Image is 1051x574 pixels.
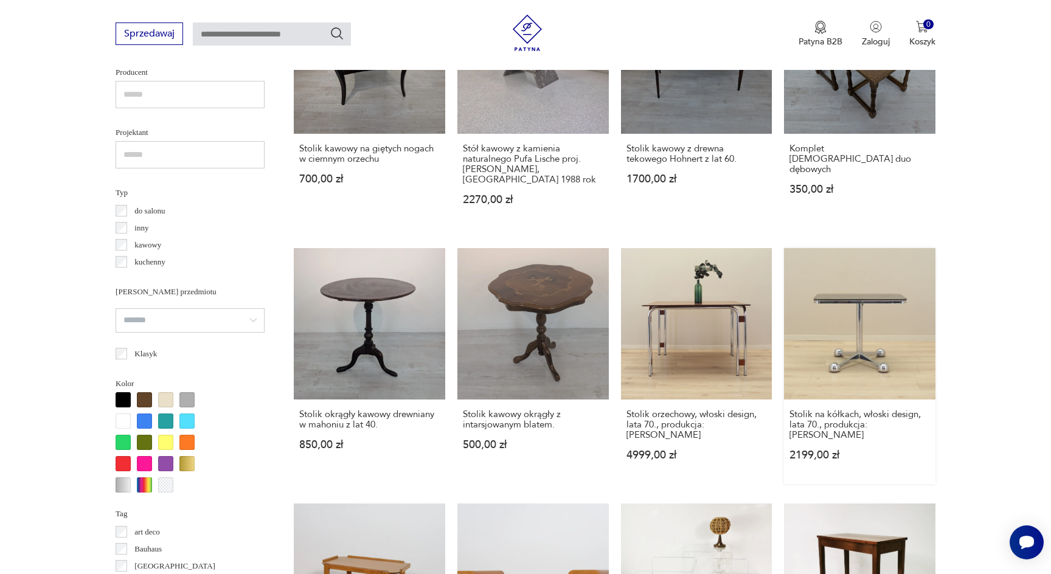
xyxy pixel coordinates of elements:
button: Patyna B2B [799,21,842,47]
p: Kolor [116,377,265,390]
a: Stolik na kółkach, włoski design, lata 70., produkcja: AllegriStolik na kółkach, włoski design, l... [784,248,935,484]
p: 350,00 zł [789,184,930,195]
p: Koszyk [909,36,935,47]
p: do salonu [134,204,165,218]
img: Ikonka użytkownika [870,21,882,33]
p: kawowy [134,238,161,252]
p: inny [134,221,148,235]
h3: Stolik okrągły kawowy drewniany w mahoniu z lat 40. [299,409,440,430]
p: 1700,00 zł [626,174,767,184]
p: [PERSON_NAME] przedmiotu [116,285,265,299]
img: Patyna - sklep z meblami i dekoracjami vintage [509,15,546,51]
h3: Stolik orzechowy, włoski design, lata 70., produkcja: [PERSON_NAME] [626,409,767,440]
a: Stolik okrągły kawowy drewniany w mahoniu z lat 40.Stolik okrągły kawowy drewniany w mahoniu z la... [294,248,445,484]
p: kuchenny [134,255,165,269]
a: Sprzedawaj [116,30,183,39]
p: Producent [116,66,265,79]
p: Zaloguj [862,36,890,47]
h3: Stół kawowy z kamienia naturalnego Pufa Lische proj. [PERSON_NAME], [GEOGRAPHIC_DATA] 1988 rok [463,143,603,185]
iframe: Smartsupp widget button [1010,525,1044,559]
h3: Stolik na kółkach, włoski design, lata 70., produkcja: [PERSON_NAME] [789,409,930,440]
h3: Stolik kawowy na giętych nogach w ciemnym orzechu [299,143,440,164]
button: Szukaj [330,26,344,41]
p: 2199,00 zł [789,450,930,460]
h3: Stolik kawowy okrągły z intarsjowanym blatem. [463,409,603,430]
img: Ikona koszyka [916,21,928,33]
button: Sprzedawaj [116,22,183,45]
p: 2270,00 zł [463,195,603,205]
button: 0Koszyk [909,21,935,47]
p: Patyna B2B [799,36,842,47]
p: 850,00 zł [299,440,440,450]
a: Stolik kawowy okrągły z intarsjowanym blatem.Stolik kawowy okrągły z intarsjowanym blatem.500,00 zł [457,248,609,484]
a: Stolik orzechowy, włoski design, lata 70., produkcja: WłochyStolik orzechowy, włoski design, lata... [621,248,772,484]
div: 0 [923,19,934,30]
p: 700,00 zł [299,174,440,184]
p: Typ [116,186,265,199]
p: Projektant [116,126,265,139]
p: Klasyk [134,347,157,361]
a: Ikona medaluPatyna B2B [799,21,842,47]
p: 500,00 zł [463,440,603,450]
h3: Komplet [DEMOGRAPHIC_DATA] duo dębowych [789,143,930,175]
p: 4999,00 zł [626,450,767,460]
p: [GEOGRAPHIC_DATA] [134,559,215,573]
img: Ikona medalu [814,21,827,34]
p: Tag [116,507,265,520]
h3: Stolik kawowy z drewna tekowego Hohnert z lat 60. [626,143,767,164]
p: Bauhaus [134,542,162,556]
button: Zaloguj [862,21,890,47]
p: art deco [134,525,160,539]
